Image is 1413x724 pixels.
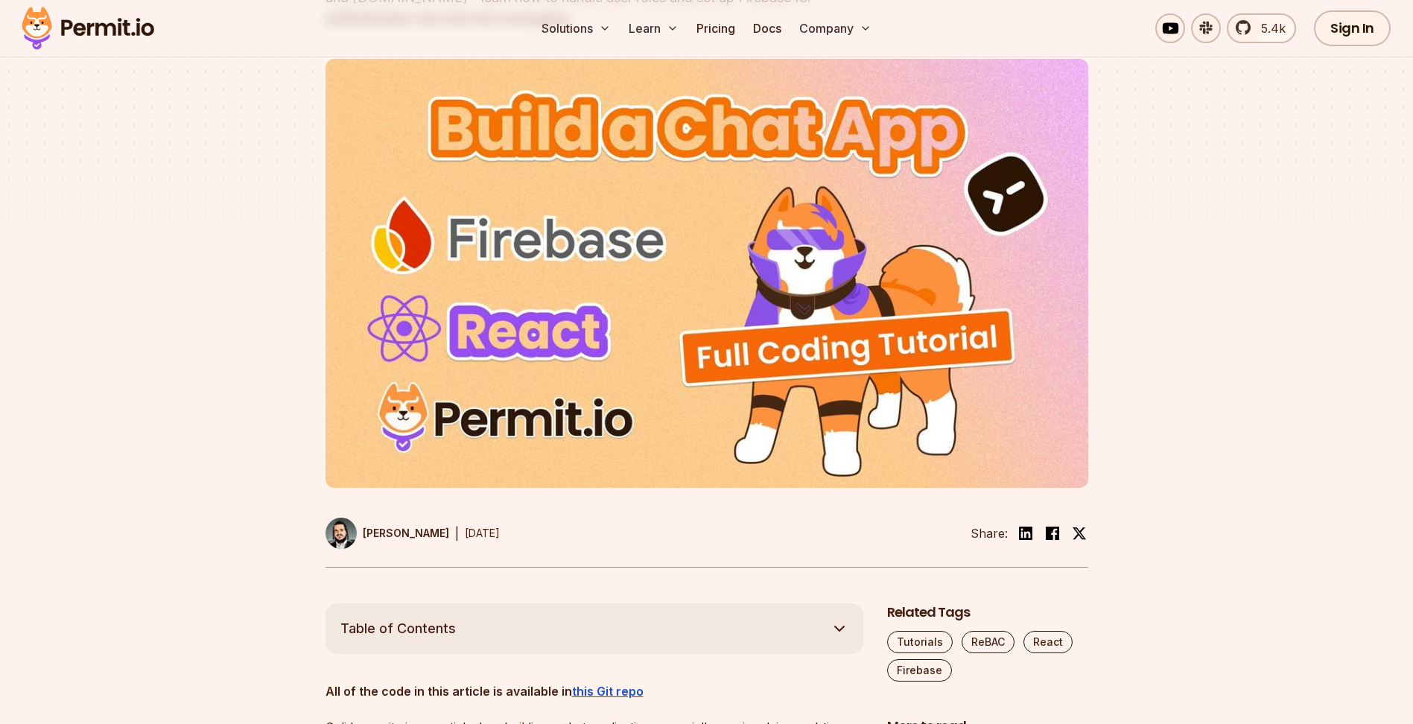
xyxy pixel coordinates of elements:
[793,13,877,43] button: Company
[1023,631,1073,653] a: React
[690,13,741,43] a: Pricing
[572,684,644,699] a: this Git repo
[326,603,863,654] button: Table of Contents
[363,526,449,541] p: [PERSON_NAME]
[326,518,449,549] a: [PERSON_NAME]
[1044,524,1061,542] img: facebook
[1314,10,1391,46] a: Sign In
[623,13,685,43] button: Learn
[747,13,787,43] a: Docs
[962,631,1014,653] a: ReBAC
[536,13,617,43] button: Solutions
[340,618,456,639] span: Table of Contents
[465,527,500,539] time: [DATE]
[15,3,161,54] img: Permit logo
[455,524,459,542] div: |
[326,684,572,699] strong: All of the code in this article is available in
[326,518,357,549] img: Gabriel L. Manor
[887,659,952,682] a: Firebase
[326,59,1088,488] img: Coding Tutorial: Build a Secure Chat App with React, Firebase, and Permit.io
[1072,526,1087,541] img: twitter
[1227,13,1296,43] a: 5.4k
[1017,524,1035,542] img: linkedin
[1252,19,1286,37] span: 5.4k
[887,631,953,653] a: Tutorials
[887,603,1088,622] h2: Related Tags
[971,524,1008,542] li: Share:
